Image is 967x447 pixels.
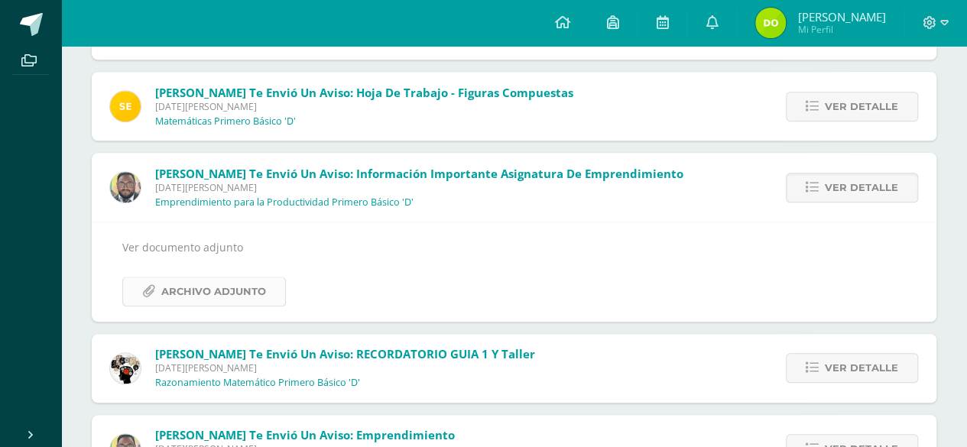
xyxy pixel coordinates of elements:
[825,92,898,121] span: Ver detalle
[155,377,360,389] p: Razonamiento Matemático Primero Básico 'D'
[110,91,141,121] img: 03c2987289e60ca238394da5f82a525a.png
[110,353,141,384] img: d172b984f1f79fc296de0e0b277dc562.png
[122,277,286,306] a: Archivo Adjunto
[155,196,414,209] p: Emprendimiento para la Productividad Primero Básico 'D'
[825,354,898,382] span: Ver detalle
[155,115,296,128] p: Matemáticas Primero Básico 'D'
[155,85,573,100] span: [PERSON_NAME] te envió un aviso: Hoja de trabajo - Figuras compuestas
[110,172,141,202] img: 712781701cd376c1a616437b5c60ae46.png
[155,166,683,181] span: [PERSON_NAME] te envió un aviso: Información Importante Asignatura de Emprendimiento
[155,346,535,361] span: [PERSON_NAME] te envió un aviso: RECORDATORIO GUIA 1 y Taller
[155,100,573,113] span: [DATE][PERSON_NAME]
[797,9,885,24] span: [PERSON_NAME]
[825,173,898,202] span: Ver detalle
[122,238,906,306] div: Ver documento adjunto
[755,8,786,38] img: b5f924f2695a09acb0195c6a1e020a8c.png
[797,23,885,36] span: Mi Perfil
[161,277,266,306] span: Archivo Adjunto
[155,181,683,194] span: [DATE][PERSON_NAME]
[155,427,455,442] span: [PERSON_NAME] te envió un aviso: Emprendimiento
[155,361,535,374] span: [DATE][PERSON_NAME]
